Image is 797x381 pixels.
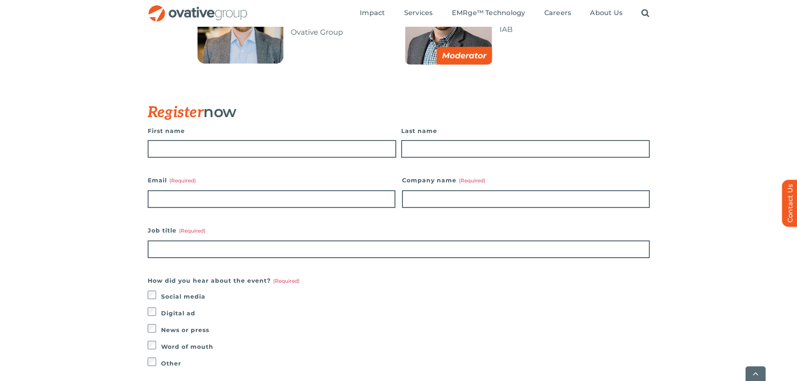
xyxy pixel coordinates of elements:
[161,358,650,369] label: Other
[161,307,650,319] label: Digital ad
[544,9,571,18] a: Careers
[179,228,205,234] span: (Required)
[544,9,571,17] span: Careers
[148,275,300,286] legend: How did you hear about the event?
[273,278,300,284] span: (Required)
[641,9,649,18] a: Search
[402,174,650,186] label: Company name
[404,9,433,18] a: Services
[169,177,196,184] span: (Required)
[148,125,396,137] label: First name
[148,174,395,186] label: Email
[459,177,485,184] span: (Required)
[590,9,623,17] span: About Us
[161,324,650,336] label: News or press
[360,9,385,17] span: Impact
[590,9,623,18] a: About Us
[148,103,204,122] span: Register
[161,341,650,353] label: Word of mouth
[148,103,608,121] h3: now
[148,4,248,12] a: OG_Full_horizontal_RGB
[452,9,525,18] a: EMRge™ Technology
[360,9,385,18] a: Impact
[452,9,525,17] span: EMRge™ Technology
[401,125,650,137] label: Last name
[161,291,650,302] label: Social media
[404,9,433,17] span: Services
[148,225,650,236] label: Job title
